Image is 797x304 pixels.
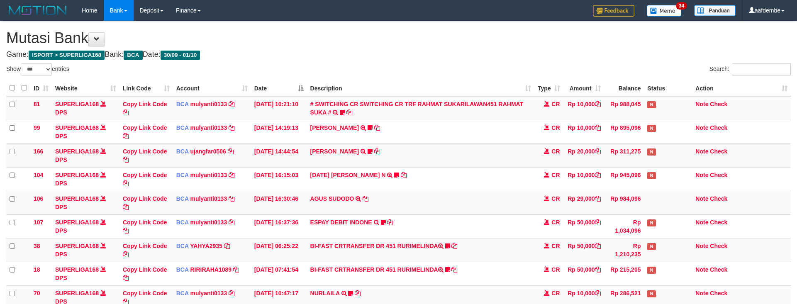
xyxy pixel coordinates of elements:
a: Copy Rp 29,000 to clipboard [595,195,601,202]
a: Copy Rp 50,000 to clipboard [595,243,601,249]
td: [DATE] 14:19:13 [251,120,307,143]
a: mulyanti0133 [190,195,227,202]
a: Check [710,219,727,226]
a: SUPERLIGA168 [55,195,99,202]
a: NURLAILA [310,290,340,297]
td: [DATE] 07:41:54 [251,262,307,285]
span: BCA [176,172,189,178]
td: DPS [52,167,119,191]
a: YAHYA2935 [190,243,222,249]
span: Has Note [647,172,656,179]
td: [DATE] 16:30:46 [251,191,307,214]
a: Copy RIRIRAHA1089 to clipboard [233,266,239,273]
a: mulyanti0133 [190,219,227,226]
a: Copy mulyanti0133 to clipboard [229,124,234,131]
td: Rp 29,000 [563,191,604,214]
img: Button%20Memo.svg [647,5,682,17]
a: Note [695,290,708,297]
a: SUPERLIGA168 [55,266,99,273]
a: Copy NURLAILA to clipboard [355,290,361,297]
a: RIRIRAHA1089 [190,266,232,273]
span: CR [551,266,560,273]
a: SUPERLIGA168 [55,243,99,249]
a: Note [695,195,708,202]
a: Note [695,243,708,249]
a: Copy ujangfar0506 to clipboard [228,148,234,155]
td: [DATE] 06:25:22 [251,238,307,262]
span: 106 [34,195,43,202]
label: Show entries [6,63,69,75]
span: Has Note [647,290,656,297]
span: Has Note [647,219,656,226]
span: BCA [176,243,189,249]
span: 81 [34,101,40,107]
td: [DATE] 14:44:54 [251,143,307,167]
a: # SWITCHING CR SWITCHING CR TRF RAHMAT SUKARILAWAN451 RAHMAT SUKA # [310,101,524,116]
input: Search: [732,63,791,75]
a: Check [710,172,727,178]
a: Copy YAHYA2935 to clipboard [224,243,230,249]
td: DPS [52,143,119,167]
a: Copy Link Code [123,195,167,210]
a: mulyanti0133 [190,172,227,178]
span: BCA [176,219,189,226]
span: 30/09 - 01/10 [161,51,200,60]
a: Note [695,148,708,155]
a: Copy mulyanti0133 to clipboard [229,172,234,178]
th: Date: activate to sort column descending [251,80,307,96]
span: ISPORT > SUPERLIGA168 [29,51,105,60]
span: BCA [176,290,189,297]
span: CR [551,101,560,107]
td: Rp 984,096 [604,191,644,214]
td: Rp 10,000 [563,120,604,143]
a: Copy Rp 50,000 to clipboard [595,219,601,226]
a: Copy mulyanti0133 to clipboard [229,219,234,226]
a: mulyanti0133 [190,290,227,297]
a: Copy mulyanti0133 to clipboard [229,290,234,297]
span: BCA [176,101,189,107]
select: Showentries [21,63,52,75]
span: BCA [176,124,189,131]
h4: Game: Bank: Date: [6,51,791,59]
span: CR [551,124,560,131]
a: Copy mulyanti0133 to clipboard [229,195,234,202]
a: Copy Rp 50,000 to clipboard [595,266,601,273]
a: Check [710,124,727,131]
td: [DATE] 16:37:36 [251,214,307,238]
span: 34 [676,2,687,10]
th: Account: activate to sort column ascending [173,80,251,96]
label: Search: [709,63,791,75]
th: Type: activate to sort column ascending [534,80,563,96]
span: BCA [176,195,189,202]
span: CR [551,195,560,202]
span: Has Note [647,243,656,250]
a: Copy Link Code [123,266,167,281]
a: Copy Rp 10,000 to clipboard [595,172,601,178]
td: Rp 945,096 [604,167,644,191]
td: Rp 50,000 [563,214,604,238]
td: Rp 1,034,096 [604,214,644,238]
span: 166 [34,148,43,155]
td: Rp 895,096 [604,120,644,143]
a: SUPERLIGA168 [55,124,99,131]
td: Rp 10,000 [563,96,604,120]
span: 18 [34,266,40,273]
td: DPS [52,262,119,285]
a: SUPERLIGA168 [55,101,99,107]
a: [DATE] [PERSON_NAME] N [310,172,386,178]
td: DPS [52,120,119,143]
a: ESPAY DEBIT INDONE [310,219,372,226]
td: [DATE] 16:15:03 [251,167,307,191]
a: Copy Link Code [123,101,167,116]
a: Copy ESPAY DEBIT INDONE to clipboard [387,219,393,226]
a: SUPERLIGA168 [55,290,99,297]
a: SUPERLIGA168 [55,148,99,155]
td: DPS [52,96,119,120]
img: MOTION_logo.png [6,4,69,17]
a: Note [695,124,708,131]
th: Website: activate to sort column ascending [52,80,119,96]
a: SUPERLIGA168 [55,172,99,178]
td: BI-FAST CRTRANSFER DR 451 RURIMELINDA [307,262,534,285]
th: Amount: activate to sort column ascending [563,80,604,96]
span: CR [551,148,560,155]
